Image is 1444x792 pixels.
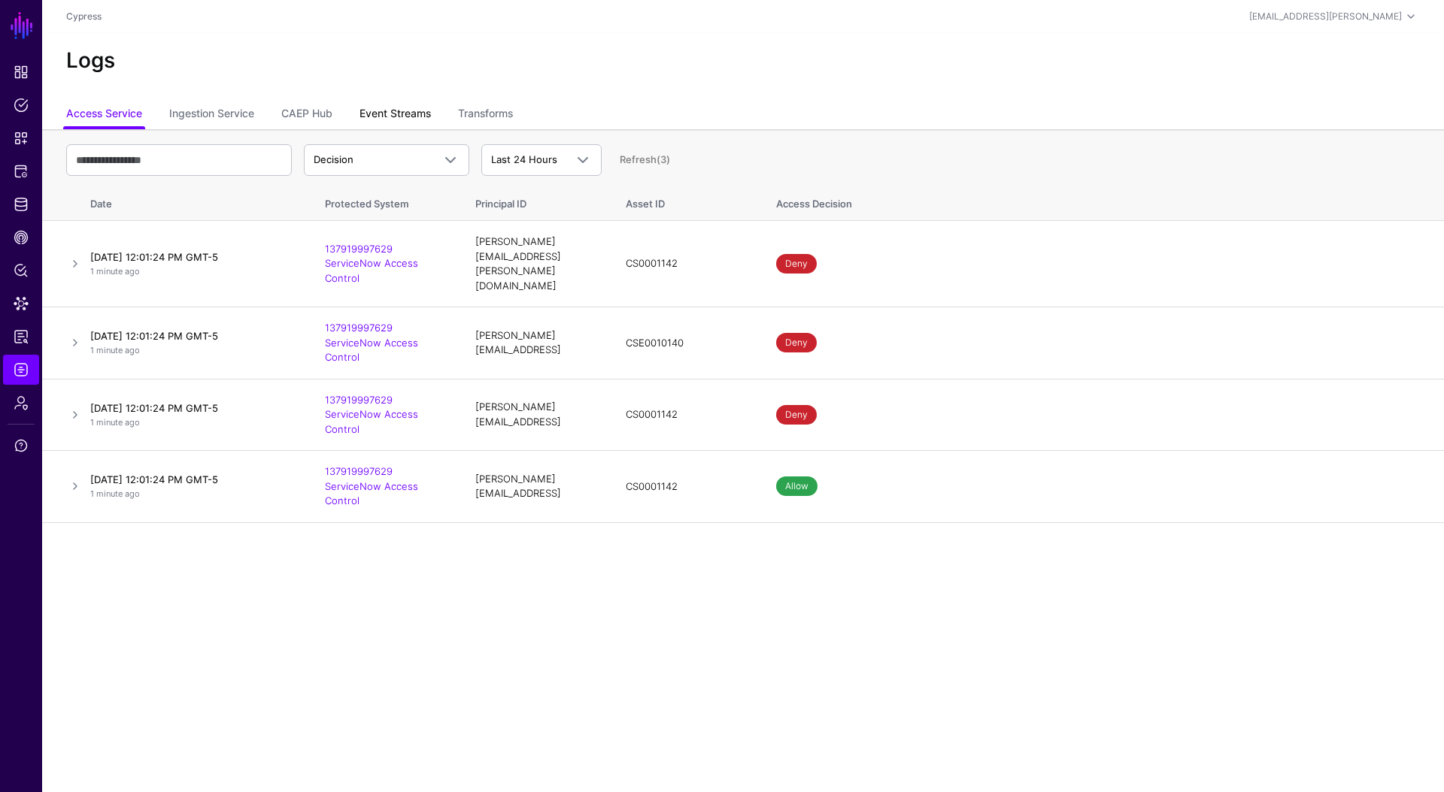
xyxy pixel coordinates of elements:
[14,329,29,344] span: Reports
[14,131,29,146] span: Snippets
[3,189,39,219] a: Identity Data Fabric
[90,488,295,500] p: 1 minute ago
[3,388,39,418] a: Admin
[458,101,513,129] a: Transforms
[460,221,611,307] td: [PERSON_NAME][EMAIL_ADDRESS][PERSON_NAME][DOMAIN_NAME]
[776,476,818,496] span: Allow
[90,401,295,415] h4: [DATE] 12:01:24 PM GMT-5
[9,9,35,42] a: SGNL
[611,307,761,379] td: CSE0010140
[14,230,29,245] span: CAEP Hub
[776,405,817,425] span: Deny
[620,153,670,165] a: Refresh (3)
[611,182,761,221] th: Asset ID
[66,11,102,22] a: Cypress
[90,329,295,343] h4: [DATE] 12:01:24 PM GMT-5
[3,355,39,385] a: Logs
[611,221,761,307] td: CS0001142
[325,394,418,435] a: 137919997629 ServiceNow Access Control
[325,243,418,284] a: 137919997629 ServiceNow Access Control
[14,197,29,212] span: Identity Data Fabric
[611,379,761,451] td: CS0001142
[314,153,353,165] span: Decision
[3,57,39,87] a: Dashboard
[14,164,29,179] span: Protected Systems
[14,438,29,453] span: Support
[84,182,310,221] th: Date
[14,296,29,311] span: Data Lens
[14,98,29,113] span: Policies
[66,48,1420,74] h2: Logs
[460,379,611,451] td: [PERSON_NAME][EMAIL_ADDRESS]
[310,182,460,221] th: Protected System
[325,465,418,506] a: 137919997629 ServiceNow Access Control
[3,123,39,153] a: Snippets
[90,344,295,357] p: 1 minute ago
[325,322,418,363] a: 137919997629 ServiceNow Access Control
[776,333,817,352] span: Deny
[776,254,817,274] span: Deny
[90,473,295,486] h4: [DATE] 12:01:24 PM GMT-5
[491,153,557,165] span: Last 24 Hours
[14,362,29,377] span: Logs
[3,156,39,186] a: Protected Systems
[359,101,431,129] a: Event Streams
[460,182,611,221] th: Principal ID
[66,101,142,129] a: Access Service
[460,451,611,523] td: [PERSON_NAME][EMAIL_ADDRESS]
[90,250,295,264] h4: [DATE] 12:01:24 PM GMT-5
[14,395,29,410] span: Admin
[3,255,39,286] a: Policy Lens
[169,101,254,129] a: Ingestion Service
[3,289,39,319] a: Data Lens
[90,416,295,429] p: 1 minute ago
[761,182,1444,221] th: Access Decision
[14,263,29,278] span: Policy Lens
[90,265,295,278] p: 1 minute ago
[611,451,761,523] td: CS0001142
[3,322,39,352] a: Reports
[1249,10,1402,23] div: [EMAIL_ADDRESS][PERSON_NAME]
[14,65,29,80] span: Dashboard
[3,222,39,252] a: CAEP Hub
[3,90,39,120] a: Policies
[460,307,611,379] td: [PERSON_NAME][EMAIL_ADDRESS]
[281,101,332,129] a: CAEP Hub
